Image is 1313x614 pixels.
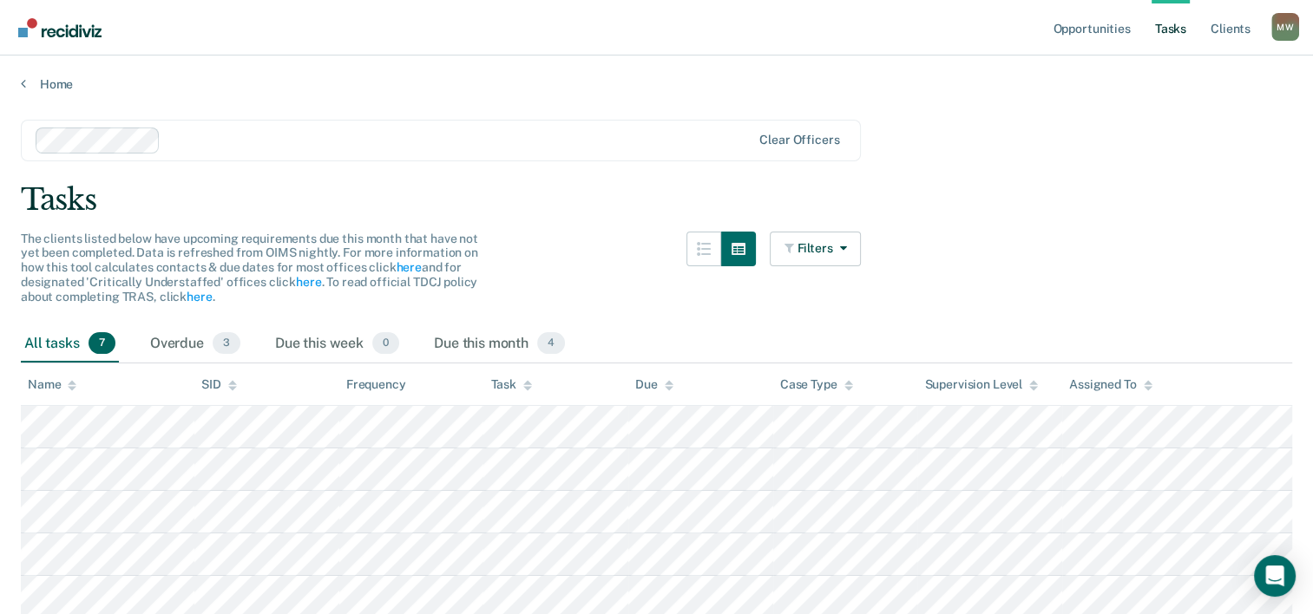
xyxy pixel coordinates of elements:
[213,332,240,355] span: 3
[18,18,102,37] img: Recidiviz
[924,377,1038,392] div: Supervision Level
[296,275,321,289] a: here
[537,332,565,355] span: 4
[201,377,237,392] div: SID
[28,377,76,392] div: Name
[490,377,531,392] div: Task
[89,332,115,355] span: 7
[372,332,399,355] span: 0
[635,377,673,392] div: Due
[780,377,853,392] div: Case Type
[1271,13,1299,41] button: Profile dropdown button
[346,377,406,392] div: Frequency
[770,232,862,266] button: Filters
[272,325,403,363] div: Due this week0
[147,325,244,363] div: Overdue3
[1069,377,1152,392] div: Assigned To
[1254,555,1296,597] div: Open Intercom Messenger
[21,182,1292,218] div: Tasks
[396,260,421,274] a: here
[1271,13,1299,41] div: M W
[21,232,478,304] span: The clients listed below have upcoming requirements due this month that have not yet been complet...
[187,290,212,304] a: here
[21,325,119,363] div: All tasks7
[430,325,568,363] div: Due this month4
[759,133,839,147] div: Clear officers
[21,76,1292,92] a: Home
